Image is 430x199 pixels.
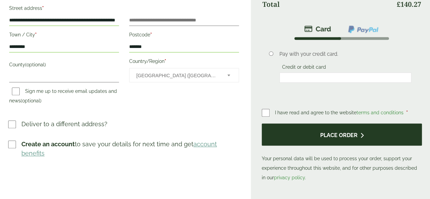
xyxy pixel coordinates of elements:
[9,3,119,15] label: Street address
[281,74,410,81] iframe: Secure card payment input frame
[129,68,239,82] span: Country/Region
[9,30,119,42] label: Town / City
[21,119,107,129] p: Deliver to a different address?
[262,123,422,146] button: Place order
[21,139,240,158] p: to save your details for next time and get
[262,123,422,182] p: Your personal data will be used to process your order, support your experience throughout this we...
[21,140,217,157] a: account benefits
[12,87,20,95] input: Sign me up to receive email updates and news(optional)
[129,30,239,42] label: Postcode
[9,88,117,105] label: Sign me up to receive email updates and news
[129,56,239,68] label: Country/Region
[347,25,379,34] img: ppcp-gateway.png
[275,110,405,115] span: I have read and agree to the website
[357,110,403,115] a: terms and conditions
[35,32,37,37] abbr: required
[274,175,305,180] a: privacy policy
[136,68,218,83] span: United Kingdom (UK)
[165,59,166,64] abbr: required
[25,62,46,67] span: (optional)
[21,140,75,148] strong: Create an account
[279,50,412,58] p: Pay with your credit card.
[150,32,152,37] abbr: required
[304,25,331,33] img: stripe.png
[9,60,119,71] label: County
[42,5,44,11] abbr: required
[279,64,329,72] label: Credit or debit card
[406,110,408,115] abbr: required
[21,98,41,103] span: (optional)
